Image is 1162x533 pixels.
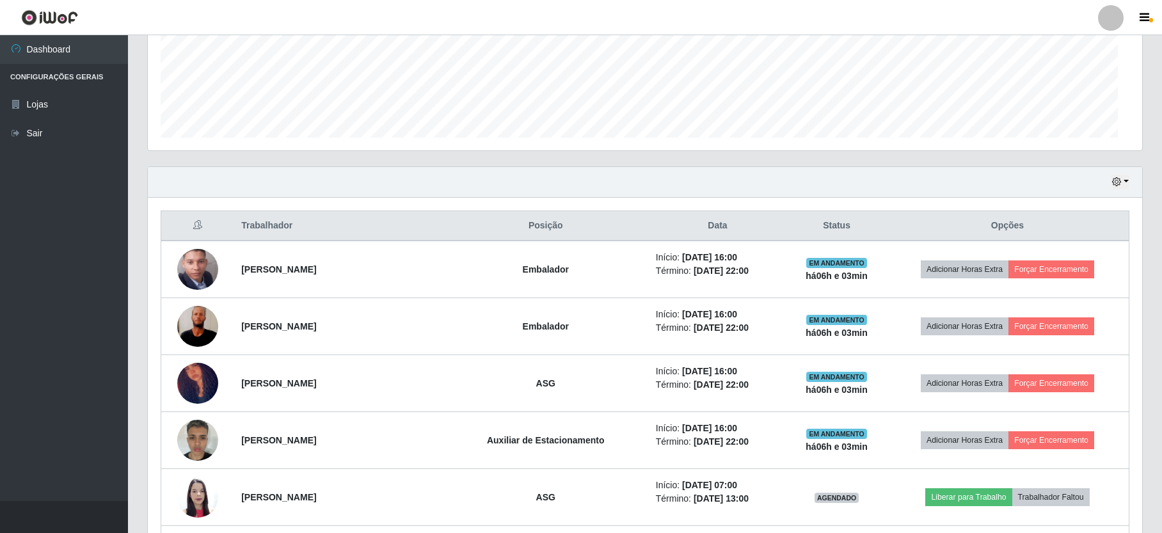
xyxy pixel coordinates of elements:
li: Término: [656,435,779,449]
img: 1751591398028.jpeg [177,281,218,372]
li: Término: [656,321,779,335]
li: Início: [656,479,779,492]
img: CoreUI Logo [21,10,78,26]
strong: Embalador [523,264,569,274]
li: Início: [656,308,779,321]
strong: há 06 h e 03 min [806,328,868,338]
span: AGENDADO [815,493,859,503]
strong: [PERSON_NAME] [241,264,316,274]
strong: há 06 h e 03 min [806,442,868,452]
strong: Auxiliar de Estacionamento [487,435,605,445]
li: Término: [656,378,779,392]
button: Adicionar Horas Extra [921,260,1008,278]
strong: [PERSON_NAME] [241,435,316,445]
span: EM ANDAMENTO [806,372,867,382]
button: Liberar para Trabalho [925,488,1012,506]
time: [DATE] 13:00 [694,493,749,504]
strong: [PERSON_NAME] [241,378,316,388]
img: 1732967695446.jpeg [177,470,218,524]
button: Forçar Encerramento [1008,431,1094,449]
strong: há 06 h e 03 min [806,385,868,395]
th: Trabalhador [234,211,443,241]
img: 1743545704103.jpeg [177,346,218,421]
th: Opções [886,211,1129,241]
span: EM ANDAMENTO [806,429,867,439]
time: [DATE] 16:00 [682,366,737,376]
th: Status [787,211,886,241]
time: [DATE] 16:00 [682,252,737,262]
time: [DATE] 22:00 [694,322,749,333]
button: Forçar Encerramento [1008,374,1094,392]
button: Forçar Encerramento [1008,317,1094,335]
th: Posição [443,211,648,241]
button: Forçar Encerramento [1008,260,1094,278]
strong: há 06 h e 03 min [806,271,868,281]
button: Adicionar Horas Extra [921,431,1008,449]
strong: [PERSON_NAME] [241,492,316,502]
li: Início: [656,365,779,378]
span: EM ANDAMENTO [806,315,867,325]
strong: ASG [536,378,555,388]
button: Adicionar Horas Extra [921,374,1008,392]
li: Término: [656,264,779,278]
strong: Embalador [523,321,569,331]
time: [DATE] 22:00 [694,436,749,447]
time: [DATE] 16:00 [682,309,737,319]
span: EM ANDAMENTO [806,258,867,268]
button: Trabalhador Faltou [1012,488,1090,506]
strong: ASG [536,492,555,502]
img: 1718410528864.jpeg [177,225,218,314]
time: [DATE] 22:00 [694,266,749,276]
time: [DATE] 22:00 [694,379,749,390]
button: Adicionar Horas Extra [921,317,1008,335]
strong: [PERSON_NAME] [241,321,316,331]
th: Data [648,211,787,241]
li: Início: [656,422,779,435]
li: Início: [656,251,779,264]
li: Término: [656,492,779,505]
time: [DATE] 07:00 [682,480,737,490]
img: 1753187317343.jpeg [177,413,218,467]
time: [DATE] 16:00 [682,423,737,433]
